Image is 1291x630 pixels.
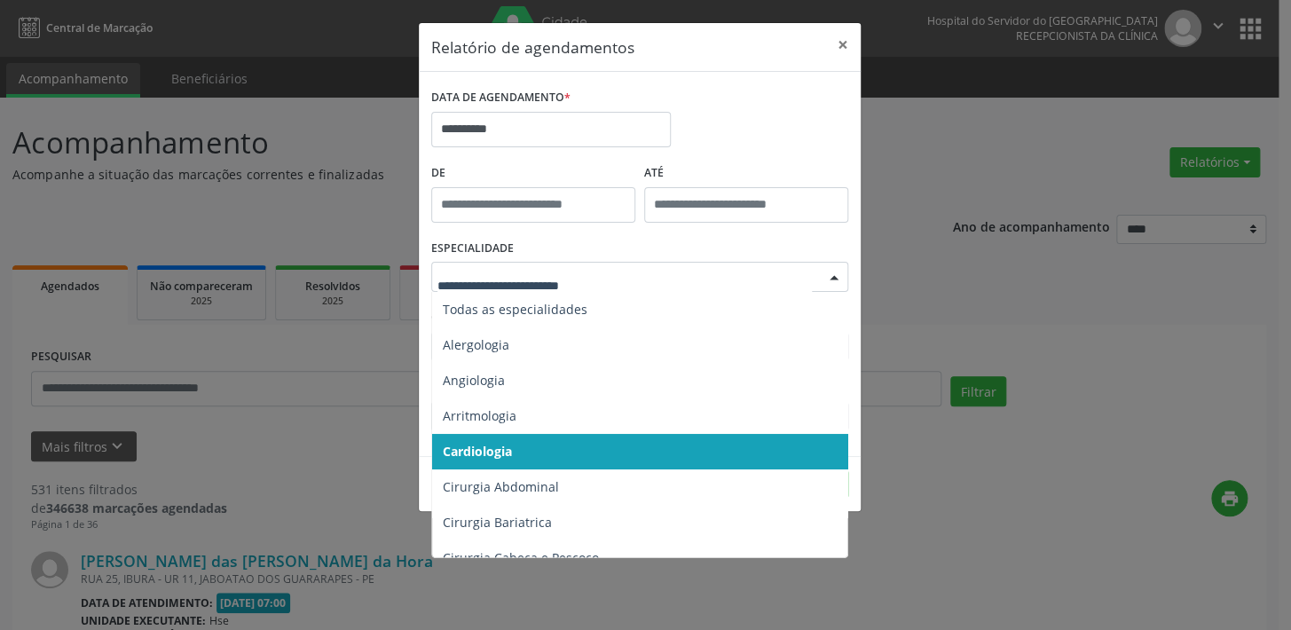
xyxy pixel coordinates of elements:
span: Todas as especialidades [443,301,587,318]
h5: Relatório de agendamentos [431,35,634,59]
span: Angiologia [443,372,505,389]
label: ESPECIALIDADE [431,235,514,263]
button: Close [825,23,861,67]
label: ATÉ [644,160,848,187]
span: Arritmologia [443,407,516,424]
span: Cardiologia [443,443,512,460]
label: De [431,160,635,187]
span: Cirurgia Cabeça e Pescoço [443,549,599,566]
label: DATA DE AGENDAMENTO [431,84,571,112]
span: Alergologia [443,336,509,353]
span: Cirurgia Abdominal [443,478,559,495]
span: Cirurgia Bariatrica [443,514,552,531]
